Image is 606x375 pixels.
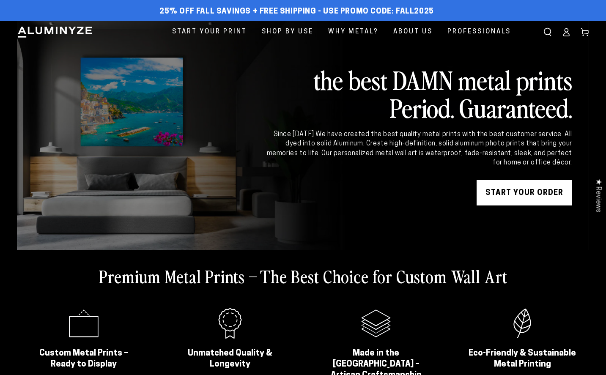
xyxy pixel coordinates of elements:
span: Start Your Print [172,26,247,38]
a: Why Metal? [322,21,385,43]
a: Start Your Print [166,21,253,43]
span: About Us [393,26,433,38]
a: Shop By Use [255,21,320,43]
h2: Custom Metal Prints – Ready to Display [27,348,140,370]
span: 25% off FALL Savings + Free Shipping - Use Promo Code: FALL2025 [159,7,434,16]
div: Since [DATE] We have created the best quality metal prints with the best customer service. All dy... [265,130,572,168]
a: About Us [387,21,439,43]
h2: Eco-Friendly & Sustainable Metal Printing [466,348,579,370]
h2: Unmatched Quality & Longevity [174,348,286,370]
summary: Search our site [538,23,557,41]
span: Shop By Use [262,26,313,38]
a: Professionals [441,21,517,43]
div: Click to open Judge.me floating reviews tab [590,172,606,219]
a: START YOUR Order [477,180,572,205]
span: Why Metal? [328,26,378,38]
h2: Premium Metal Prints – The Best Choice for Custom Wall Art [99,265,507,287]
span: Professionals [447,26,511,38]
h2: the best DAMN metal prints Period. Guaranteed. [265,66,572,121]
img: Aluminyze [17,26,93,38]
